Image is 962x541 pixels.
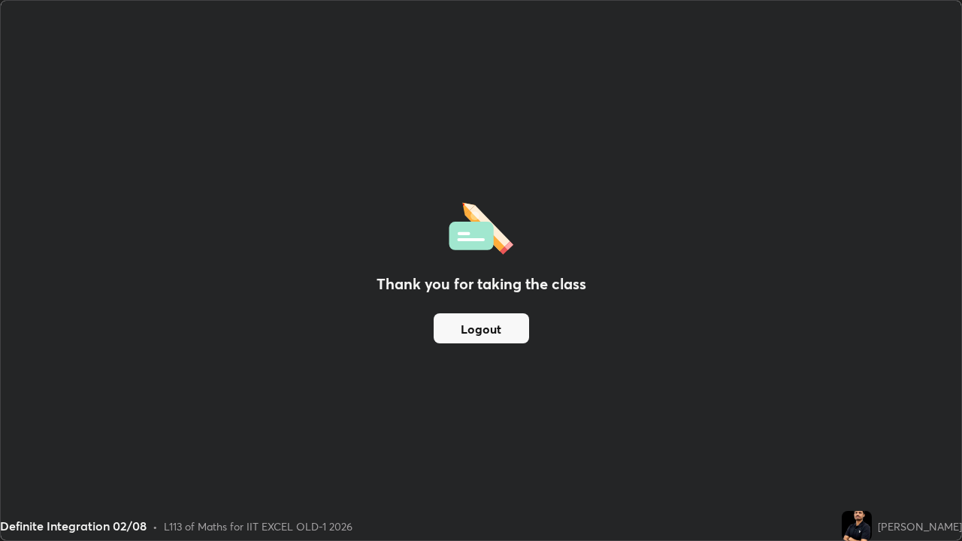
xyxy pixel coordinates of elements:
div: [PERSON_NAME] [878,518,962,534]
img: offlineFeedback.1438e8b3.svg [449,198,513,255]
div: • [153,518,158,534]
img: 735308238763499f9048cdecfa3c01cf.jpg [842,511,872,541]
button: Logout [434,313,529,343]
h2: Thank you for taking the class [377,273,586,295]
div: L113 of Maths for IIT EXCEL OLD-1 2026 [164,518,352,534]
